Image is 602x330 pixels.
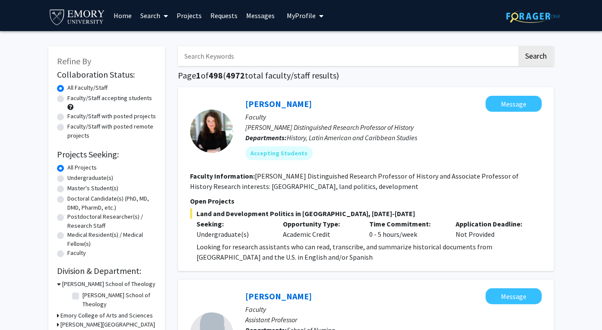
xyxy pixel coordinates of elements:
p: Faculty [245,304,542,314]
label: All Projects [67,163,97,172]
label: Faculty/Staff accepting students [67,94,152,103]
a: Search [136,0,172,31]
h2: Projects Seeking: [57,149,156,160]
span: Refine By [57,56,91,66]
div: Not Provided [449,219,535,239]
label: Medical Resident(s) / Medical Fellow(s) [67,230,156,248]
b: Faculty Information: [190,172,255,180]
fg-read-more: [PERSON_NAME] Distinguished Research Professor of History and Associate Professor of History Rese... [190,172,519,191]
a: Home [109,0,136,31]
mat-chip: Accepting Students [245,146,313,160]
p: [PERSON_NAME] Distinguished Research Professor of History [245,122,542,132]
h2: Collaboration Status: [57,69,156,80]
span: 4972 [226,70,245,81]
a: [PERSON_NAME] [245,291,312,302]
p: Opportunity Type: [283,219,356,229]
label: All Faculty/Staff [67,83,108,92]
img: Emory University Logo [48,7,106,26]
iframe: Chat [6,291,37,324]
h1: Page of ( total faculty/staff results) [178,70,554,81]
p: Application Deadline: [455,219,529,229]
span: 498 [209,70,223,81]
p: Looking for research assistants who can read, transcribe, and summarize historical documents from... [196,242,542,262]
p: Time Commitment: [369,219,443,229]
button: Message Runze Yan [485,288,542,304]
input: Search Keywords [178,46,517,66]
span: Land and Development Politics in [GEOGRAPHIC_DATA], [DATE]-[DATE] [190,208,542,219]
label: [PERSON_NAME] School of Theology [82,291,154,309]
p: Open Projects [190,196,542,206]
label: Faculty/Staff with posted projects [67,112,156,121]
img: ForagerOne Logo [506,9,560,23]
label: Postdoctoral Researcher(s) / Research Staff [67,212,156,230]
div: Academic Credit [276,219,363,239]
label: Faculty/Staff with posted remote projects [67,122,156,140]
p: Faculty [245,112,542,122]
h3: [PERSON_NAME][GEOGRAPHIC_DATA] [60,320,155,329]
label: Doctoral Candidate(s) (PhD, MD, DMD, PharmD, etc.) [67,194,156,212]
a: [PERSON_NAME] [245,98,312,109]
span: 1 [196,70,201,81]
div: 0 - 5 hours/week [363,219,449,239]
h2: Division & Department: [57,266,156,276]
b: Departments: [245,133,287,142]
label: Undergraduate(s) [67,173,113,182]
label: Master's Student(s) [67,184,118,193]
button: Message Adriana Chira [485,96,542,112]
label: Faculty [67,248,86,258]
p: Assistant Professor [245,314,542,325]
button: Search [518,46,554,66]
div: Undergraduate(s) [196,229,270,239]
p: Seeking: [196,219,270,229]
span: History, Latin American and Caribbean Studies [287,133,417,142]
a: Requests [206,0,241,31]
h3: [PERSON_NAME] School of Theology [62,280,155,289]
span: My Profile [286,11,315,20]
a: Projects [172,0,206,31]
h3: Emory College of Arts and Sciences [60,311,153,320]
a: Messages [241,0,279,31]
